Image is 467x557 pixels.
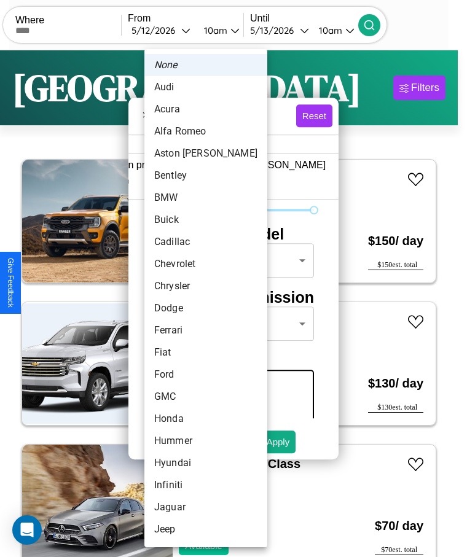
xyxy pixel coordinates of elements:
[144,319,267,341] li: Ferrari
[6,258,15,308] div: Give Feedback
[144,496,267,518] li: Jaguar
[144,165,267,187] li: Bentley
[144,209,267,231] li: Buick
[144,518,267,540] li: Jeep
[12,515,42,545] div: Open Intercom Messenger
[144,474,267,496] li: Infiniti
[144,341,267,364] li: Fiat
[144,231,267,253] li: Cadillac
[144,452,267,474] li: Hyundai
[144,76,267,98] li: Audi
[144,253,267,275] li: Chevrolet
[144,408,267,430] li: Honda
[144,275,267,297] li: Chrysler
[144,364,267,386] li: Ford
[144,297,267,319] li: Dodge
[144,120,267,142] li: Alfa Romeo
[144,430,267,452] li: Hummer
[154,58,178,72] em: None
[144,187,267,209] li: BMW
[144,98,267,120] li: Acura
[144,142,267,165] li: Aston [PERSON_NAME]
[144,386,267,408] li: GMC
